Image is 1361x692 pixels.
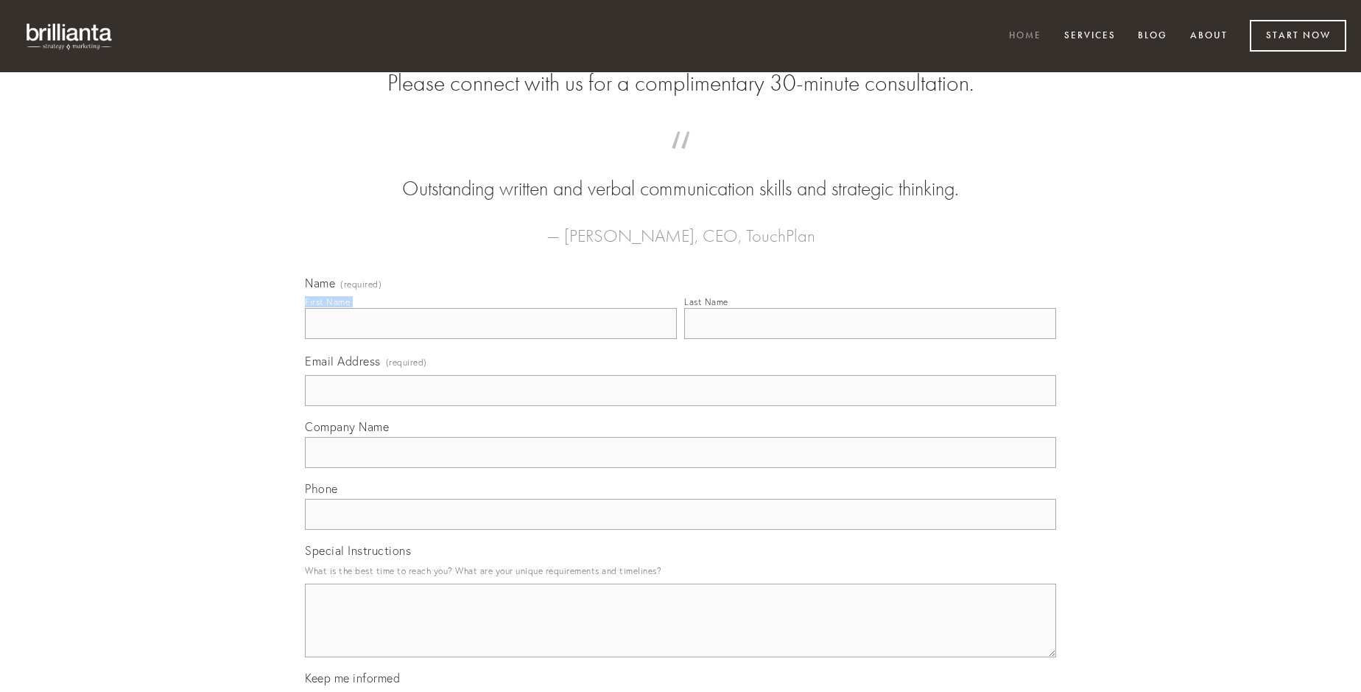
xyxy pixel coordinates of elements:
[305,276,335,290] span: Name
[305,296,350,307] div: First Name
[305,671,400,685] span: Keep me informed
[999,24,1051,49] a: Home
[305,354,381,368] span: Email Address
[386,352,427,372] span: (required)
[1250,20,1346,52] a: Start Now
[328,146,1033,175] span: “
[305,543,411,558] span: Special Instructions
[328,146,1033,203] blockquote: Outstanding written and verbal communication skills and strategic thinking.
[1055,24,1125,49] a: Services
[1181,24,1237,49] a: About
[1128,24,1177,49] a: Blog
[305,69,1056,97] h2: Please connect with us for a complimentary 30-minute consultation.
[15,15,125,57] img: brillianta - research, strategy, marketing
[684,296,728,307] div: Last Name
[305,561,1056,581] p: What is the best time to reach you? What are your unique requirements and timelines?
[305,419,389,434] span: Company Name
[305,481,338,496] span: Phone
[340,280,381,289] span: (required)
[328,203,1033,251] figcaption: — [PERSON_NAME], CEO, TouchPlan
